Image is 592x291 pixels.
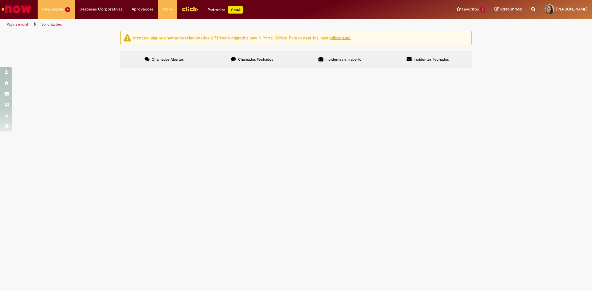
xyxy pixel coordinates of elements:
[500,6,522,12] span: Rascunhos
[41,22,62,27] a: Solicitações
[42,6,64,12] span: Requisições
[495,6,522,12] a: Rascunhos
[462,6,479,12] span: Favoritos
[1,3,32,15] img: ServiceNow
[326,57,361,62] span: Incidentes em aberto
[152,57,184,62] span: Chamados Abertos
[80,6,122,12] span: Despesas Corporativas
[182,4,198,14] img: click_logo_yellow_360x200.png
[5,19,390,30] ul: Trilhas de página
[480,7,485,12] span: 3
[331,35,351,40] a: clicar aqui.
[7,22,28,27] a: Página inicial
[556,6,587,12] span: [PERSON_NAME]
[132,35,351,40] ng-bind-html: Atenção: alguns chamados relacionados a T.I foram migrados para o Portal Global. Para acessá-los,...
[414,57,449,62] span: Incidentes Fechados
[65,7,70,12] span: 4
[132,6,154,12] span: Aprovações
[163,6,172,12] span: More
[238,57,273,62] span: Chamados Fechados
[208,6,243,14] div: Padroniza
[228,6,243,14] p: +GenAi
